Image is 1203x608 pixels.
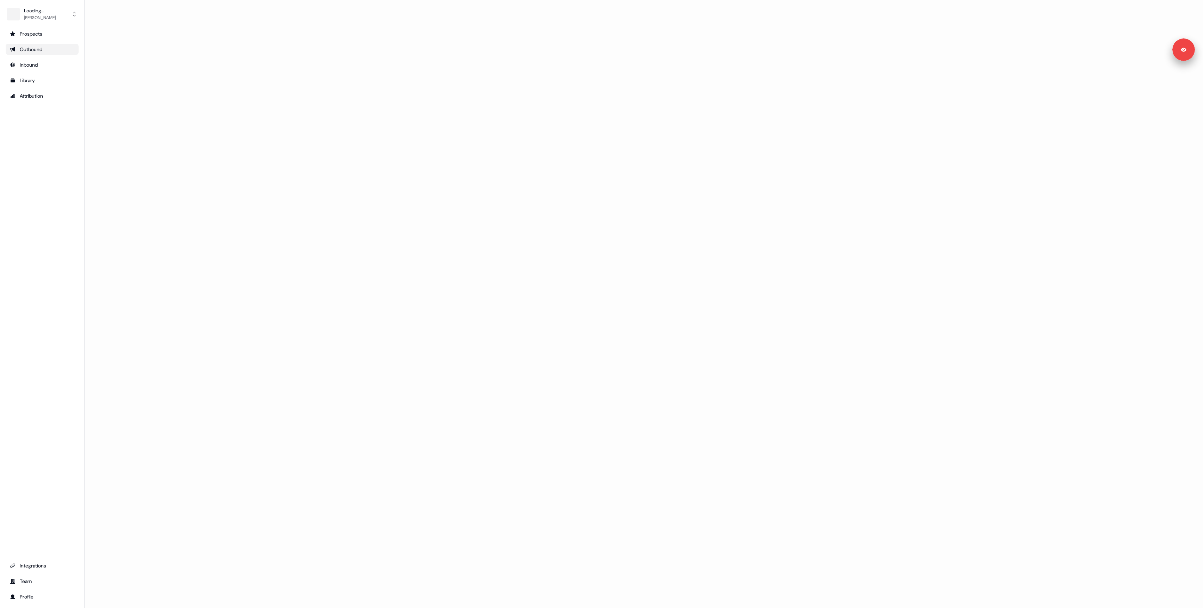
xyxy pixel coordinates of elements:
[10,61,74,68] div: Inbound
[10,578,74,585] div: Team
[10,562,74,569] div: Integrations
[10,46,74,53] div: Outbound
[10,30,74,37] div: Prospects
[6,560,79,571] a: Go to integrations
[6,6,79,23] button: Loading...[PERSON_NAME]
[10,92,74,99] div: Attribution
[6,44,79,55] a: Go to outbound experience
[10,77,74,84] div: Library
[10,593,74,600] div: Profile
[6,90,79,102] a: Go to attribution
[6,75,79,86] a: Go to templates
[24,7,56,14] div: Loading...
[24,14,56,21] div: [PERSON_NAME]
[6,576,79,587] a: Go to team
[6,591,79,602] a: Go to profile
[6,59,79,70] a: Go to Inbound
[6,28,79,39] a: Go to prospects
